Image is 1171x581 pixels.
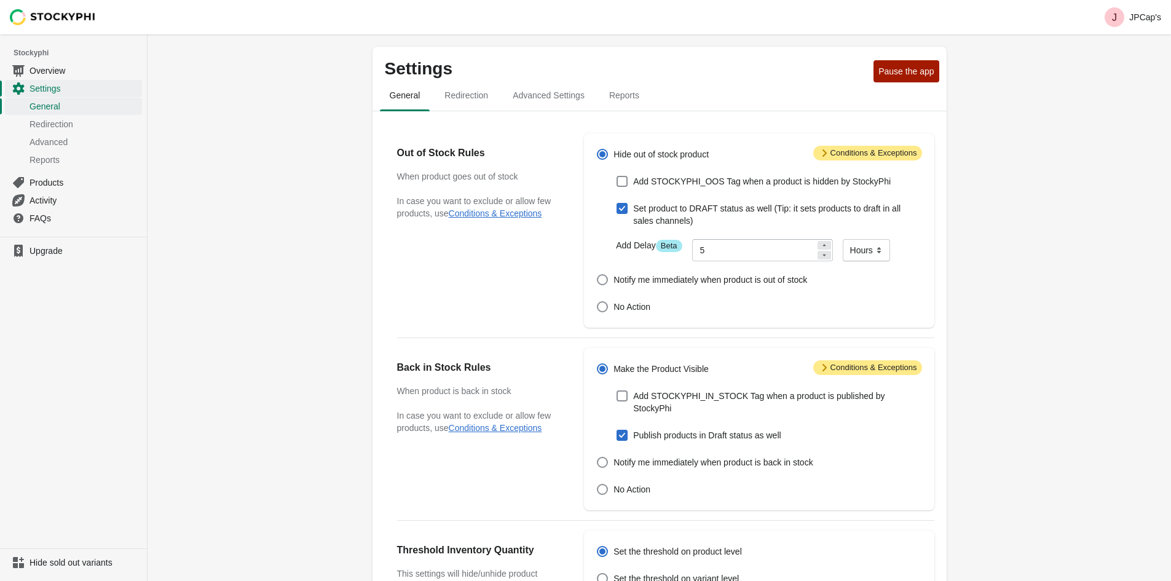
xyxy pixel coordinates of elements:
img: Stockyphi [10,9,96,25]
span: Reports [599,84,649,106]
span: FAQs [30,212,140,224]
span: Advanced Settings [503,84,594,106]
span: Redirection [435,84,498,106]
span: General [380,84,430,106]
span: Hide out of stock product [613,148,709,160]
span: Add STOCKYPHI_IN_STOCK Tag when a product is published by StockyPhi [633,390,921,414]
span: Overview [30,65,140,77]
button: general [377,79,433,111]
p: JPCap's [1129,12,1161,22]
button: Advanced settings [500,79,597,111]
span: Beta [656,240,682,252]
p: In case you want to exclude or allow few products, use [397,409,560,434]
span: General [30,100,140,113]
span: Conditions & Exceptions [813,146,922,160]
span: Set product to DRAFT status as well (Tip: it sets products to draft in all sales channels) [633,202,921,227]
button: reports [597,79,652,111]
a: Settings [5,79,142,97]
span: Set the threshold on product level [613,545,742,558]
p: Settings [385,59,869,79]
a: Redirection [5,115,142,133]
h2: Back in Stock Rules [397,360,560,375]
span: Make the Product Visible [613,363,709,375]
text: J [1112,12,1117,23]
span: Upgrade [30,245,140,257]
h2: Threshold Inventory Quantity [397,543,560,558]
a: Reports [5,151,142,168]
a: FAQs [5,209,142,227]
a: Hide sold out variants [5,554,142,571]
span: Avatar with initials J [1105,7,1124,27]
button: Avatar with initials JJPCap's [1100,5,1166,30]
button: Pause the app [873,60,939,82]
span: Settings [30,82,140,95]
span: No Action [613,483,650,496]
p: In case you want to exclude or allow few products, use [397,195,560,219]
span: Stockyphi [14,47,147,59]
button: redirection [432,79,500,111]
span: Redirection [30,118,140,130]
a: Advanced [5,133,142,151]
span: Notify me immediately when product is out of stock [613,274,807,286]
span: No Action [613,301,650,313]
h3: When product is back in stock [397,385,560,397]
label: Add Delay [616,239,682,252]
span: Hide sold out variants [30,556,140,569]
span: Publish products in Draft status as well [633,429,781,441]
span: Products [30,176,140,189]
a: Overview [5,61,142,79]
span: Reports [30,154,140,166]
h3: When product goes out of stock [397,170,560,183]
a: Products [5,173,142,191]
span: Add STOCKYPHI_OOS Tag when a product is hidden by StockyPhi [633,175,891,188]
span: Notify me immediately when product is back in stock [613,456,813,468]
span: Conditions & Exceptions [813,360,922,375]
span: Activity [30,194,140,207]
button: Conditions & Exceptions [449,208,542,218]
h2: Out of Stock Rules [397,146,560,160]
a: General [5,97,142,115]
span: Pause the app [878,66,934,76]
span: Advanced [30,136,140,148]
a: Activity [5,191,142,209]
button: Conditions & Exceptions [449,423,542,433]
a: Upgrade [5,242,142,259]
